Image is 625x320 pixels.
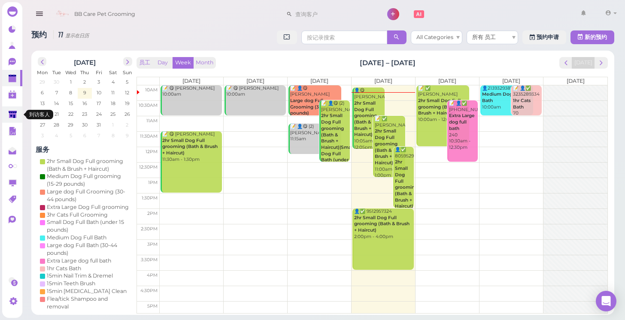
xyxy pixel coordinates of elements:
i: 11 [53,30,89,39]
span: 5 [125,78,130,86]
span: 2 [125,121,130,129]
button: Day [152,57,173,69]
span: 3pm [147,242,158,247]
div: 📝 😋 [PERSON_NAME] 10:00am [162,85,221,98]
span: 11 [111,89,116,97]
button: [DATE] [572,57,595,69]
b: 2hr Small Dog Full grooming (Bath & Brush + Haircut) [375,128,397,165]
span: 预约 [31,30,49,39]
div: Open Intercom Messenger [596,291,616,311]
span: 5pm [147,303,158,309]
span: 4pm [147,272,158,278]
b: 2hr Small Dog Full grooming (Bath & Brush + Haircut) [354,215,410,233]
span: 25 [110,110,117,118]
div: 📝 👤😋 [PERSON_NAME] 10:00am [290,85,341,123]
span: 12 [124,89,130,97]
span: Sun [123,69,132,75]
span: BB Care Pet Grooming [74,2,135,26]
span: 31 [96,121,102,129]
span: Mon [37,69,48,75]
div: 1hr Cats Bath [47,265,81,272]
button: 新的预约 [570,30,614,44]
span: 15 [68,100,74,107]
span: 新的预约 [585,34,607,40]
div: 📝 👤✅ [PHONE_NUMBER] 240 10:30am - 12:30pm [449,100,478,151]
button: next [595,57,608,69]
span: 11am [146,118,158,124]
span: 1pm [148,180,158,185]
span: 28 [53,121,61,129]
span: 17 [96,100,102,107]
span: 26 [124,110,131,118]
h2: [DATE] – [DATE] [360,58,416,68]
h4: 服务 [36,145,134,154]
span: Wed [65,69,76,75]
span: 14 [54,100,60,107]
div: Large dog Full Grooming (30-44 pounds) [47,188,130,203]
span: 12:30pm [139,164,158,170]
div: 📝 😋 [PERSON_NAME] 10:00am [226,85,285,98]
span: Sat [109,69,117,75]
span: 10 [96,89,102,97]
span: 29 [39,78,46,86]
div: Extra Large Dog Full grooming [47,203,129,211]
div: 📝 ✅ [PERSON_NAME] 10:00am - 12:00pm [418,85,469,123]
span: 30 [81,121,88,129]
input: 按记录搜索 [301,30,387,44]
span: [DATE] [246,78,264,84]
span: All Categories [416,34,453,40]
span: [DATE] [438,78,456,84]
span: 11:30am [140,133,158,139]
span: 3:30pm [141,257,158,263]
span: 4 [111,78,115,86]
span: 3 [97,78,101,86]
small: 显示在日历 [65,33,89,39]
div: Extra Large dog full bath [47,257,111,265]
span: 22 [67,110,74,118]
div: De-shedding [47,311,82,318]
span: [DATE] [567,78,585,84]
span: 6 [82,132,87,139]
span: 24 [95,110,103,118]
div: 📝 👤😋 (2) [PERSON_NAME] 11:15am [290,124,341,142]
div: 15min Nail Trim & Dremel [47,272,113,280]
div: 👤✅ 9512957324 2:00pm - 4:00pm [354,208,413,240]
input: 查询客户 [292,7,376,21]
b: Medium Dog Full Bath [482,91,522,103]
span: 13 [39,100,46,107]
span: 27 [39,121,46,129]
div: 2hr Small Dog Full grooming (Bath & Brush + Haircut) [47,157,130,173]
span: 6 [40,89,45,97]
b: 2hr Small Dog Full grooming (Bath & Brush + Haircut) [418,98,461,116]
span: 29 [67,121,75,129]
span: 8 [69,89,73,97]
a: 预约申请 [522,30,566,44]
span: 2 [83,78,87,86]
span: [DATE] [182,78,200,84]
span: 所有 员工 [472,34,496,40]
div: Small Dog Full Bath (under 15 pounds) [47,218,130,234]
span: 21 [54,110,60,118]
b: 2hr Small Dog Full grooming (Bath & Brush + Haircut) [395,159,418,209]
b: 2hr Small Dog Full grooming (Bath & Brush + Haircut) [162,138,218,156]
span: 7 [55,89,59,97]
button: prev [38,57,47,66]
span: 4 [55,132,59,139]
span: 16 [82,100,88,107]
button: prev [559,57,573,69]
button: 员工 [137,57,153,69]
div: 3hr Cats Full Grooming [47,211,108,219]
div: Flea/tick Shampoo and removal [47,295,130,311]
div: 👤2139329387 10:00am [482,85,533,111]
div: 15min Teeth Brush [47,280,95,287]
div: 15min [MEDICAL_DATA] Clean [47,287,127,295]
span: 1 [69,78,73,86]
span: Fri [96,69,102,75]
span: 1 [112,121,115,129]
span: Thu [81,69,89,75]
span: 1:30pm [142,195,158,201]
span: [DATE] [310,78,328,84]
span: Tue [52,69,61,75]
div: 👤😋 [PERSON_NAME] 10:05am - 12:05pm [354,88,385,151]
span: 10am [145,87,158,93]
